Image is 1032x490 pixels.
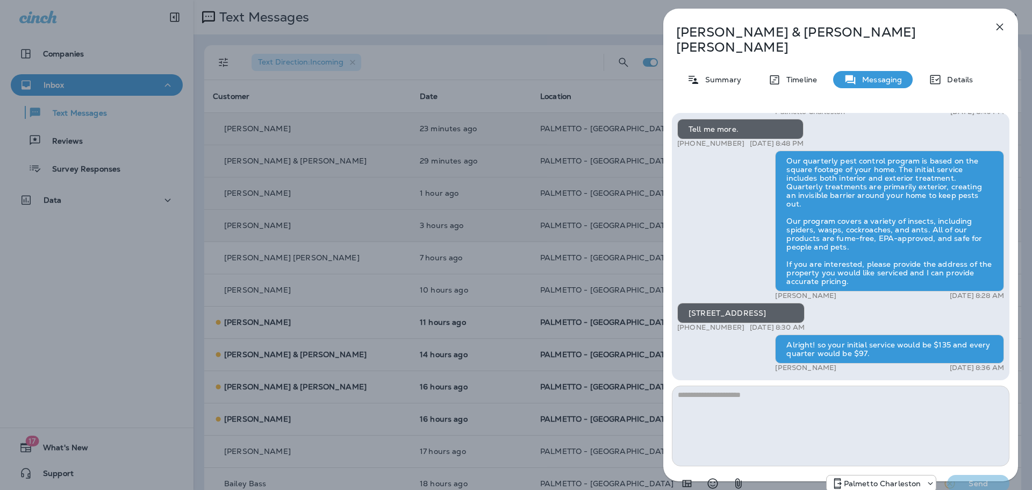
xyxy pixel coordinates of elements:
p: Messaging [857,75,902,84]
p: [PERSON_NAME] & [PERSON_NAME] [PERSON_NAME] [676,25,970,55]
p: [DATE] 8:36 AM [950,364,1004,372]
div: +1 (843) 277-8322 [827,477,936,490]
p: [DATE] 8:48 PM [750,139,804,148]
p: [DATE] 8:30 AM [750,323,805,332]
div: Tell me more. [677,119,804,139]
p: [PHONE_NUMBER] [677,139,744,148]
p: Details [942,75,973,84]
p: Palmetto Charleston [844,479,921,488]
div: Our quarterly pest control program is based on the square footage of your home. The initial servi... [775,151,1004,292]
p: [PERSON_NAME] [775,364,836,372]
p: Summary [700,75,741,84]
p: [PERSON_NAME] [775,292,836,300]
div: Alright! so your initial service would be $135 and every quarter would be $97. [775,335,1004,364]
p: Timeline [781,75,817,84]
p: [DATE] 8:28 AM [950,292,1004,300]
p: [PHONE_NUMBER] [677,323,744,332]
div: [STREET_ADDRESS] [677,303,805,323]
